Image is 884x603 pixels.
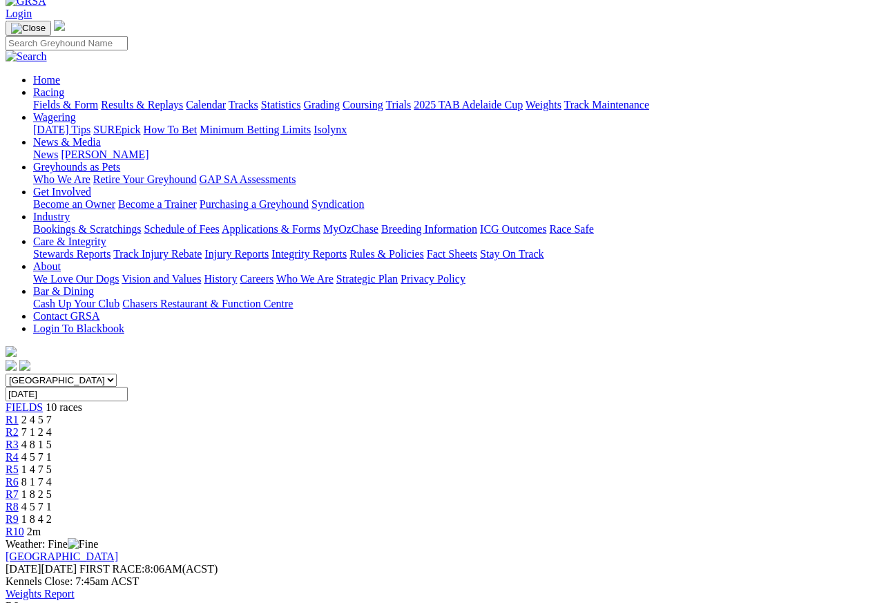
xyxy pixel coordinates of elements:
a: Vision and Values [122,273,201,285]
div: Racing [33,99,878,111]
a: R1 [6,414,19,425]
img: facebook.svg [6,360,17,371]
span: 2m [27,526,41,537]
a: We Love Our Dogs [33,273,119,285]
input: Search [6,36,128,50]
a: How To Bet [144,124,198,135]
a: Track Maintenance [564,99,649,111]
a: Strategic Plan [336,273,398,285]
a: Fact Sheets [427,248,477,260]
span: 7 1 2 4 [21,426,52,438]
a: Contact GRSA [33,310,99,322]
div: News & Media [33,149,878,161]
a: [GEOGRAPHIC_DATA] [6,551,118,562]
a: Home [33,74,60,86]
div: Bar & Dining [33,298,878,310]
a: Wagering [33,111,76,123]
span: 2 4 5 7 [21,414,52,425]
a: MyOzChase [323,223,378,235]
a: Race Safe [549,223,593,235]
a: Fields & Form [33,99,98,111]
div: Greyhounds as Pets [33,173,878,186]
a: GAP SA Assessments [200,173,296,185]
a: [PERSON_NAME] [61,149,148,160]
a: Who We Are [33,173,90,185]
a: Tracks [229,99,258,111]
a: Careers [240,273,273,285]
a: Isolynx [314,124,347,135]
span: FIELDS [6,401,43,413]
span: FIRST RACE: [79,563,144,575]
a: Minimum Betting Limits [200,124,311,135]
a: Results & Replays [101,99,183,111]
div: Wagering [33,124,878,136]
img: logo-grsa-white.png [6,346,17,357]
span: 1 8 4 2 [21,513,52,525]
a: Stay On Track [480,248,544,260]
a: Bar & Dining [33,285,94,297]
a: Injury Reports [204,248,269,260]
span: 1 8 2 5 [21,488,52,500]
a: Calendar [186,99,226,111]
span: 4 5 7 1 [21,451,52,463]
a: Become an Owner [33,198,115,210]
a: Track Injury Rebate [113,248,202,260]
input: Select date [6,387,128,401]
img: Close [11,23,46,34]
a: Who We Are [276,273,334,285]
a: Privacy Policy [401,273,465,285]
a: 2025 TAB Adelaide Cup [414,99,523,111]
button: Toggle navigation [6,21,51,36]
span: 4 5 7 1 [21,501,52,513]
a: News [33,149,58,160]
a: Statistics [261,99,301,111]
a: Stewards Reports [33,248,110,260]
img: Search [6,50,47,63]
a: R3 [6,439,19,450]
a: Breeding Information [381,223,477,235]
a: Greyhounds as Pets [33,161,120,173]
a: R9 [6,513,19,525]
span: R4 [6,451,19,463]
img: logo-grsa-white.png [54,20,65,31]
a: Integrity Reports [271,248,347,260]
a: News & Media [33,136,101,148]
div: Care & Integrity [33,248,878,260]
a: Industry [33,211,70,222]
span: 4 8 1 5 [21,439,52,450]
a: Bookings & Scratchings [33,223,141,235]
a: R10 [6,526,24,537]
a: [DATE] Tips [33,124,90,135]
span: [DATE] [6,563,41,575]
a: ICG Outcomes [480,223,546,235]
a: Login To Blackbook [33,323,124,334]
a: R5 [6,463,19,475]
a: Syndication [311,198,364,210]
a: Grading [304,99,340,111]
span: 8 1 7 4 [21,476,52,488]
a: R6 [6,476,19,488]
a: Retire Your Greyhound [93,173,197,185]
a: SUREpick [93,124,140,135]
a: Chasers Restaurant & Function Centre [122,298,293,309]
a: About [33,260,61,272]
a: Trials [385,99,411,111]
span: 1 4 7 5 [21,463,52,475]
div: Industry [33,223,878,236]
a: Applications & Forms [222,223,320,235]
a: Care & Integrity [33,236,106,247]
a: R7 [6,488,19,500]
a: Become a Trainer [118,198,197,210]
span: 8:06AM(ACST) [79,563,218,575]
img: twitter.svg [19,360,30,371]
img: Fine [68,538,98,551]
div: About [33,273,878,285]
span: R2 [6,426,19,438]
a: R8 [6,501,19,513]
